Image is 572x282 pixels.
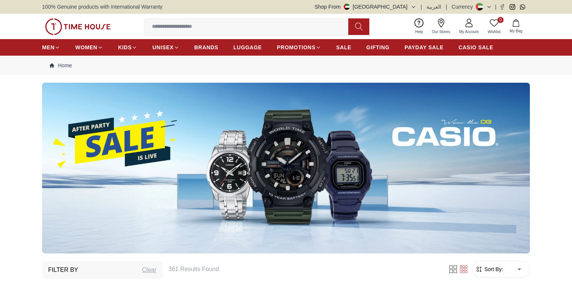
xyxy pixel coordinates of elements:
[483,17,505,36] a: 0Wishlist
[429,29,453,35] span: Our Stores
[412,29,426,35] span: Help
[277,41,321,54] a: PROMOTIONS
[42,83,530,253] img: ...
[405,41,443,54] a: PAYDAY SALE
[315,3,416,11] button: Shop From[GEOGRAPHIC_DATA]
[411,17,428,36] a: Help
[336,41,351,54] a: SALE
[194,41,218,54] a: BRANDS
[428,17,455,36] a: Our Stores
[507,28,525,34] span: My Bag
[48,265,78,274] h3: Filter By
[277,44,316,51] span: PROMOTIONS
[405,44,443,51] span: PAYDAY SALE
[458,44,493,51] span: CASIO SALE
[50,62,72,69] a: Home
[45,18,111,35] img: ...
[456,29,482,35] span: My Account
[421,3,422,11] span: |
[118,44,132,51] span: KIDS
[42,44,55,51] span: MEN
[505,18,527,35] button: My Bag
[75,44,97,51] span: WOMEN
[510,4,515,10] a: Instagram
[344,4,350,10] img: United Arab Emirates
[194,44,218,51] span: BRANDS
[483,265,503,273] span: Sort By:
[475,265,503,273] button: Sort By:
[42,56,530,75] nav: Breadcrumb
[152,41,179,54] a: UNISEX
[498,17,504,23] span: 0
[452,3,476,11] div: Currency
[234,41,262,54] a: LUGGAGE
[42,3,162,11] span: 100% Genuine products with International Warranty
[426,3,441,11] button: العربية
[142,265,156,274] div: Clear
[118,41,137,54] a: KIDS
[234,44,262,51] span: LUGGAGE
[168,265,439,274] h6: 361 Results Found
[446,3,447,11] span: |
[520,4,525,10] a: Whatsapp
[366,44,390,51] span: GIFTING
[458,41,493,54] a: CASIO SALE
[495,3,496,11] span: |
[499,4,505,10] a: Facebook
[366,41,390,54] a: GIFTING
[75,41,103,54] a: WOMEN
[152,44,173,51] span: UNISEX
[485,29,504,35] span: Wishlist
[42,41,60,54] a: MEN
[336,44,351,51] span: SALE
